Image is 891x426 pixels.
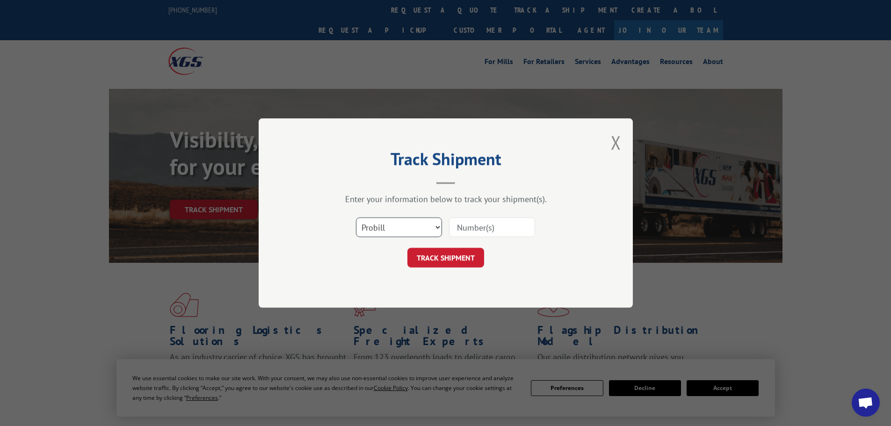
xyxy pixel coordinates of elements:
[305,152,586,170] h2: Track Shipment
[305,194,586,204] div: Enter your information below to track your shipment(s).
[407,248,484,267] button: TRACK SHIPMENT
[852,389,880,417] div: Open chat
[449,217,535,237] input: Number(s)
[611,130,621,155] button: Close modal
